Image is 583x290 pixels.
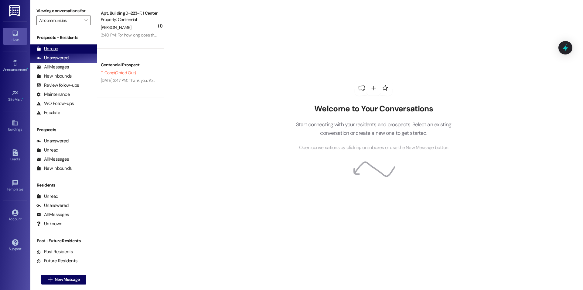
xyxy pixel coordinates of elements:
[36,147,58,153] div: Unread
[101,70,136,75] span: T. Coop (Opted Out)
[30,34,97,41] div: Prospects + Residents
[3,28,27,44] a: Inbox
[3,208,27,224] a: Account
[41,275,86,285] button: New Message
[36,202,69,209] div: Unanswered
[36,91,70,98] div: Maintenance
[36,46,58,52] div: Unread
[30,127,97,133] div: Prospects
[36,55,69,61] div: Unanswered
[30,182,97,188] div: Residents
[36,100,74,107] div: WO Follow-ups
[3,178,27,194] a: Templates •
[36,249,73,255] div: Past Residents
[3,237,27,254] a: Support
[36,193,58,200] div: Unread
[36,73,72,79] div: New Inbounds
[101,16,157,23] div: Property: Centennial
[22,96,23,101] span: •
[101,62,157,68] div: Centennial Prospect
[30,238,97,244] div: Past + Future Residents
[36,258,77,264] div: Future Residents
[36,156,69,162] div: All Messages
[48,277,52,282] i: 
[39,16,81,25] input: All communities
[101,78,400,83] div: [DATE] 3:47 PM: Thank you. You will no longer receive texts from this thread. Please reply with '...
[287,120,460,138] p: Start connecting with your residents and prospects. Select an existing conversation or create a n...
[36,138,69,144] div: Unanswered
[36,82,79,89] div: Review follow-ups
[9,5,21,16] img: ResiDesk Logo
[101,32,167,38] div: 3:40 PM: For how long does that last?
[36,221,62,227] div: Unknown
[3,88,27,104] a: Site Visit •
[36,64,69,70] div: All Messages
[84,18,87,23] i: 
[3,118,27,134] a: Buildings
[23,186,24,190] span: •
[55,276,80,283] span: New Message
[36,165,72,172] div: New Inbounds
[287,104,460,114] h2: Welcome to Your Conversations
[299,144,448,152] span: Open conversations by clicking on inboxes or use the New Message button
[3,148,27,164] a: Leads
[101,10,157,16] div: Apt. Building D~223~F, 1 Centennial
[27,67,28,71] span: •
[36,211,69,218] div: All Messages
[36,6,91,16] label: Viewing conversations for
[101,25,131,30] span: [PERSON_NAME]
[36,110,60,116] div: Escalate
